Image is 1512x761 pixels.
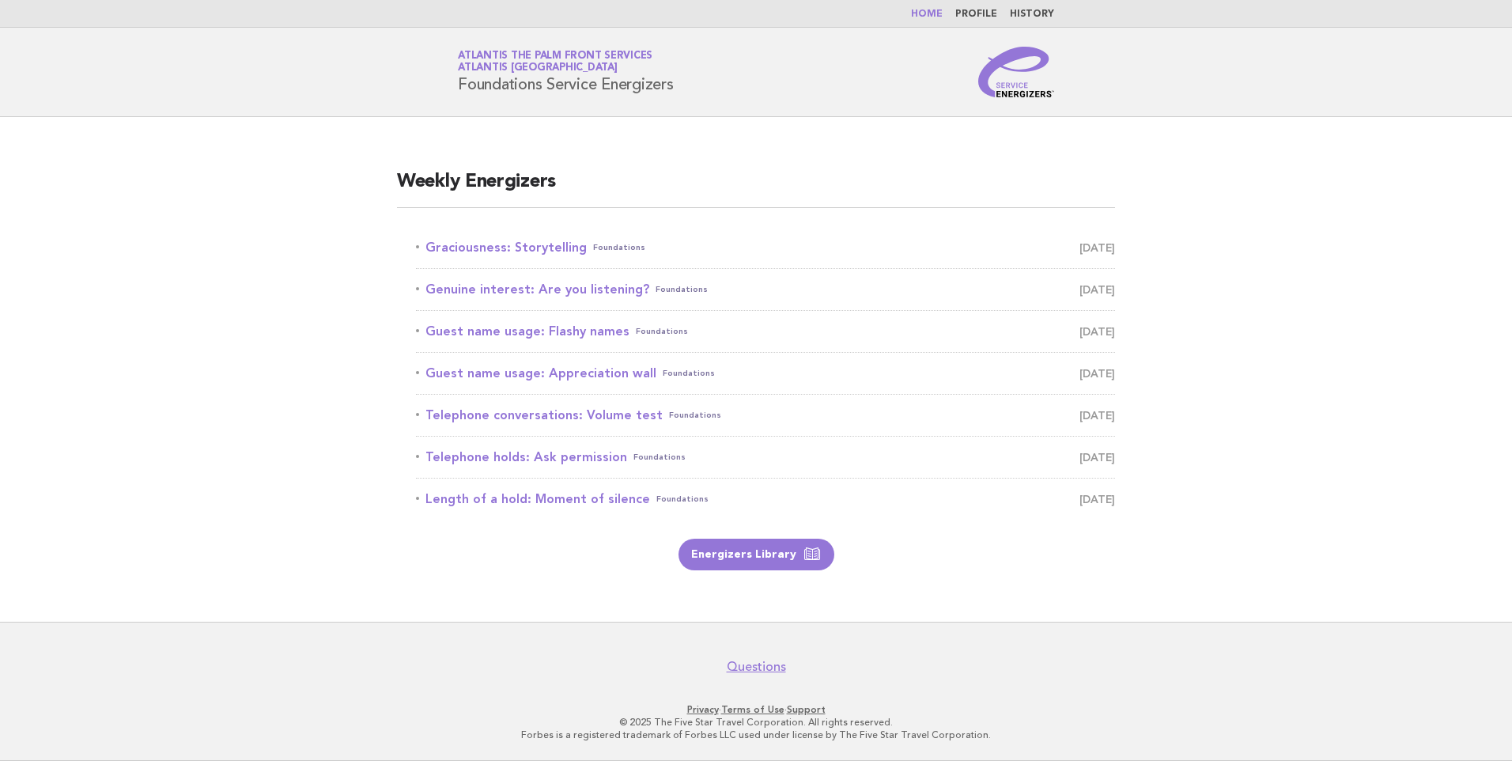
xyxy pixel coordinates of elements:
[1079,237,1115,259] span: [DATE]
[272,703,1240,716] p: · ·
[593,237,645,259] span: Foundations
[687,704,719,715] a: Privacy
[978,47,1054,97] img: Service Energizers
[656,278,708,301] span: Foundations
[727,659,786,675] a: Questions
[1079,404,1115,426] span: [DATE]
[663,362,715,384] span: Foundations
[416,278,1115,301] a: Genuine interest: Are you listening?Foundations [DATE]
[416,446,1115,468] a: Telephone holds: Ask permissionFoundations [DATE]
[272,716,1240,729] p: © 2025 The Five Star Travel Corporation. All rights reserved.
[416,237,1115,259] a: Graciousness: StorytellingFoundations [DATE]
[416,362,1115,384] a: Guest name usage: Appreciation wallFoundations [DATE]
[416,320,1115,343] a: Guest name usage: Flashy namesFoundations [DATE]
[1079,278,1115,301] span: [DATE]
[633,446,686,468] span: Foundations
[721,704,784,715] a: Terms of Use
[787,704,826,715] a: Support
[272,729,1240,741] p: Forbes is a registered trademark of Forbes LLC used under license by The Five Star Travel Corpora...
[911,9,943,19] a: Home
[1079,320,1115,343] span: [DATE]
[1079,446,1115,468] span: [DATE]
[656,488,709,510] span: Foundations
[458,63,618,74] span: Atlantis [GEOGRAPHIC_DATA]
[669,404,721,426] span: Foundations
[397,169,1115,208] h2: Weekly Energizers
[416,404,1115,426] a: Telephone conversations: Volume testFoundations [DATE]
[458,51,674,93] h1: Foundations Service Energizers
[636,320,688,343] span: Foundations
[416,488,1115,510] a: Length of a hold: Moment of silenceFoundations [DATE]
[955,9,997,19] a: Profile
[458,51,652,73] a: Atlantis The Palm Front ServicesAtlantis [GEOGRAPHIC_DATA]
[1079,488,1115,510] span: [DATE]
[679,539,834,570] a: Energizers Library
[1010,9,1054,19] a: History
[1079,362,1115,384] span: [DATE]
